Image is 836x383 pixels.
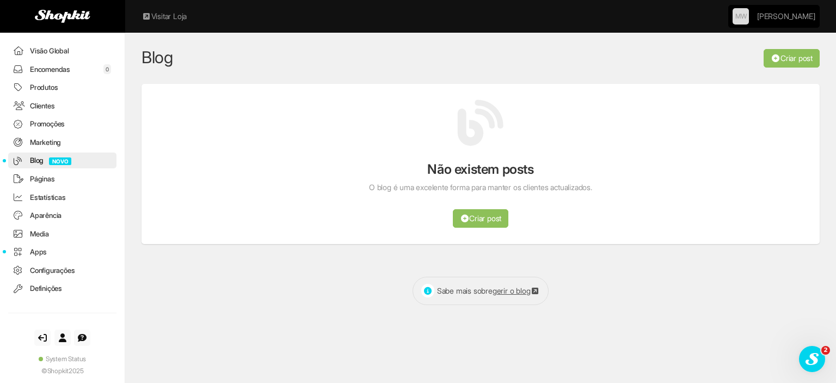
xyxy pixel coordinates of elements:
[493,286,540,295] a: gerir o blog
[142,47,173,67] a: Blog
[74,330,90,346] a: Suporte
[8,80,116,95] a: Produtos
[799,346,825,372] iframe: Intercom live chat
[8,226,116,242] a: Media
[8,153,116,168] a: BlogNOVO
[47,367,69,375] a: Shopkit
[8,281,116,296] a: Definições
[733,8,749,25] a: MW
[49,157,71,165] span: NOVO
[8,263,116,278] a: Configurações
[764,49,820,68] a: Criar post
[34,330,51,346] a: Sair
[8,98,116,114] a: Clientes
[35,10,90,23] img: Shopkit
[41,367,84,375] span: © 2025
[8,244,116,260] a: Apps
[142,11,187,22] a: Visitar Loja
[323,182,638,193] p: O blog é uma excelente forma para manter os clientes actualizados.
[8,208,116,223] a: Aparência
[8,135,116,150] a: Marketing
[8,190,116,205] a: Estatísticas
[821,346,830,355] span: 2
[46,355,86,363] span: System Status
[8,171,116,187] a: Páginas
[8,354,116,363] a: System Status
[413,277,549,305] div: Sabe mais sobre
[8,62,116,77] a: Encomendas0
[103,64,111,74] span: 0
[54,330,71,346] a: Conta
[323,162,638,177] h3: Não existem posts
[757,5,815,27] a: [PERSON_NAME]
[8,116,116,132] a: Promoções
[453,209,509,228] a: Criar post
[8,43,116,59] a: Visão Global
